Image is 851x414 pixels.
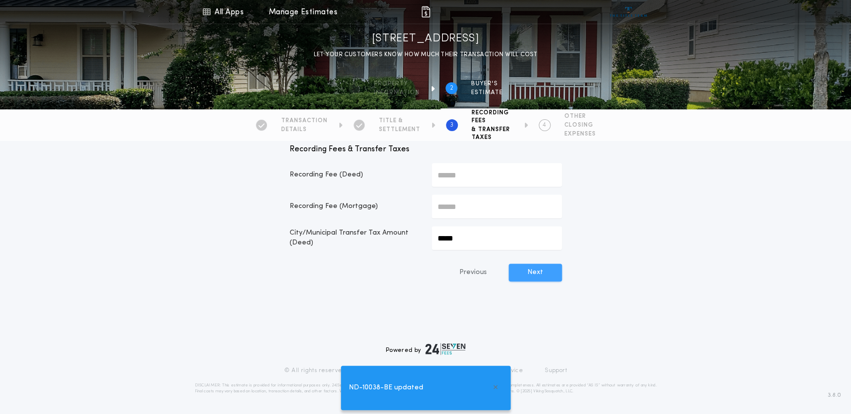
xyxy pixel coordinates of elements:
[386,343,466,355] div: Powered by
[472,109,513,125] span: RECORDING FEES
[440,264,507,281] button: Previous
[564,121,596,129] span: CLOSING
[290,170,420,180] p: Recording Fee (Deed)
[372,31,480,47] h1: [STREET_ADDRESS]
[471,80,503,88] span: BUYER'S
[420,6,432,18] img: img
[281,117,328,125] span: TRANSACTION
[425,343,466,355] img: logo
[509,264,562,281] button: Next
[450,121,453,129] h2: 3
[374,80,420,88] span: Property
[379,117,420,125] span: TITLE &
[564,130,596,138] span: EXPENSES
[349,382,423,393] span: ND-10038-BE updated
[471,89,503,97] span: ESTIMATE
[472,126,513,141] span: & TRANSFER TAXES
[564,112,596,120] span: OTHER
[450,84,453,92] h2: 2
[374,89,420,97] span: information
[290,228,420,248] p: City/Municipal Transfer Tax Amount (Deed)
[610,7,647,17] img: vs-icon
[281,126,328,134] span: DETAILS
[543,121,546,129] h2: 4
[290,143,562,155] p: Recording Fees & Transfer Taxes
[313,50,537,60] p: LET YOUR CUSTOMERS KNOW HOW MUCH THEIR TRANSACTION WILL COST
[379,126,420,134] span: SETTLEMENT
[290,202,420,211] p: Recording Fee (Mortgage)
